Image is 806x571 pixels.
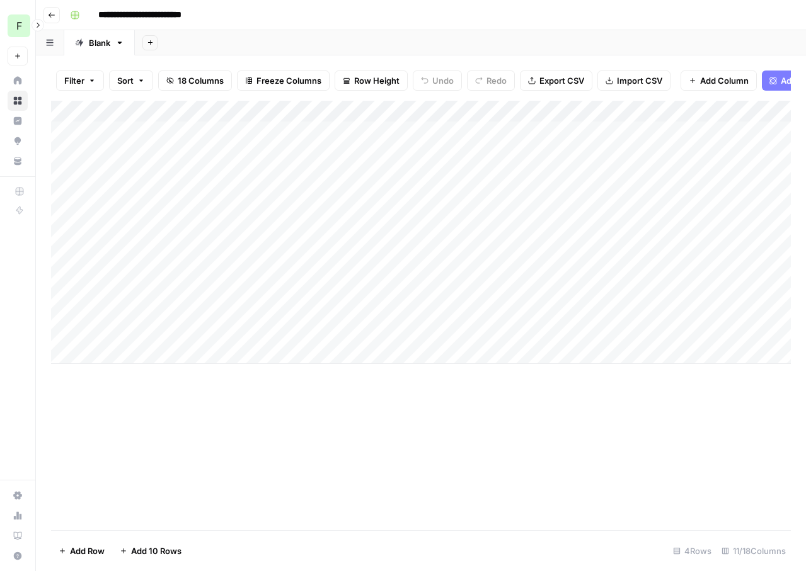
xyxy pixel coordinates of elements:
a: Browse [8,91,28,111]
a: Insights [8,111,28,131]
button: Workspace: FrankOps [8,10,28,42]
span: Add 10 Rows [131,545,181,557]
span: Sort [117,74,134,87]
span: Add Row [70,545,105,557]
a: Blank [64,30,135,55]
div: 4 Rows [668,541,717,561]
button: Help + Support [8,546,28,566]
span: Undo [432,74,454,87]
button: Export CSV [520,71,592,91]
span: Add Column [700,74,749,87]
button: Add Column [681,71,757,91]
span: Import CSV [617,74,662,87]
a: Your Data [8,151,28,171]
button: Add 10 Rows [112,541,189,561]
button: Row Height [335,71,408,91]
div: 11/18 Columns [717,541,791,561]
button: Add Row [51,541,112,561]
button: 18 Columns [158,71,232,91]
button: Freeze Columns [237,71,330,91]
div: Blank [89,37,110,49]
span: Redo [486,74,507,87]
a: Settings [8,485,28,506]
span: 18 Columns [178,74,224,87]
span: F [16,18,22,33]
button: Sort [109,71,153,91]
button: Redo [467,71,515,91]
button: Filter [56,71,104,91]
span: Freeze Columns [256,74,321,87]
button: Undo [413,71,462,91]
span: Export CSV [539,74,584,87]
button: Import CSV [597,71,671,91]
a: Learning Hub [8,526,28,546]
span: Filter [64,74,84,87]
a: Home [8,71,28,91]
a: Opportunities [8,131,28,151]
span: Row Height [354,74,400,87]
a: Usage [8,506,28,526]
